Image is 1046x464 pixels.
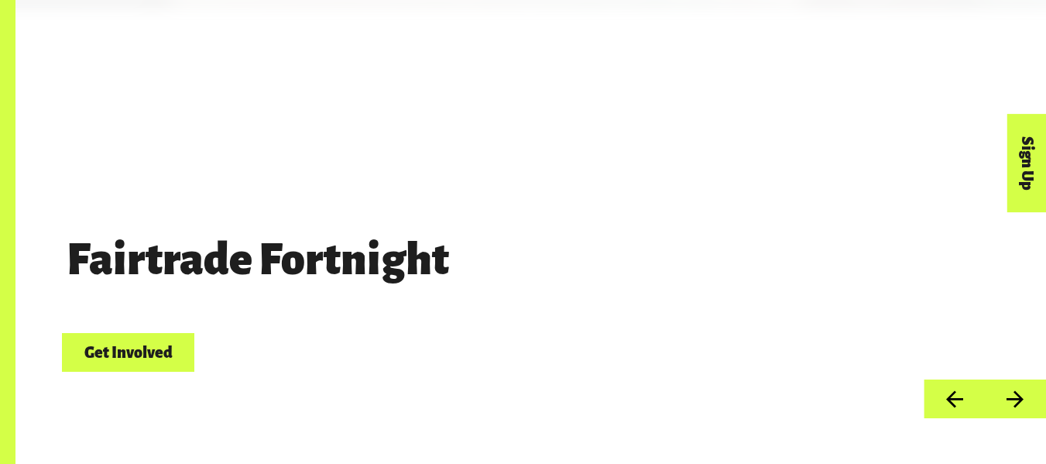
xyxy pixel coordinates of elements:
[924,380,985,419] button: Previous
[62,236,454,284] span: Fairtrade Fortnight
[62,333,194,373] a: Get Involved
[62,297,840,327] p: [DATE] - [DATE]
[985,380,1046,419] button: Next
